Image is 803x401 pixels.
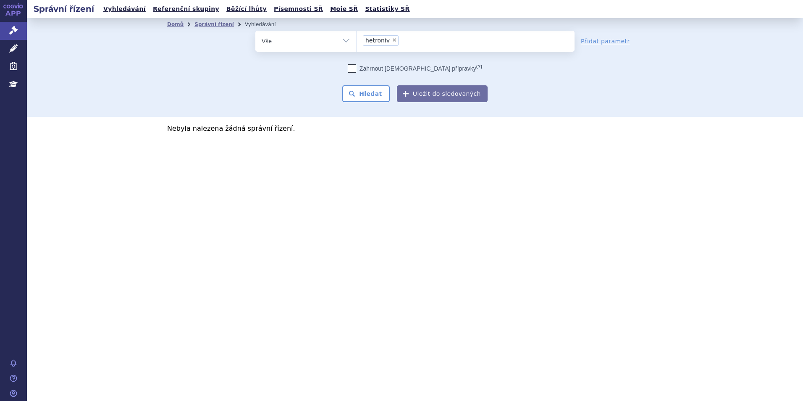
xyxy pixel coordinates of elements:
[362,3,412,15] a: Statistiky SŘ
[342,85,390,102] button: Hledat
[476,64,482,69] abbr: (?)
[581,37,630,45] a: Přidat parametr
[365,37,390,43] span: hetroniy
[397,85,488,102] button: Uložit do sledovaných
[224,3,269,15] a: Běžící lhůty
[150,3,222,15] a: Referenční skupiny
[392,37,397,42] span: ×
[167,125,663,132] p: Nebyla nalezena žádná správní řízení.
[348,64,482,73] label: Zahrnout [DEMOGRAPHIC_DATA] přípravky
[167,21,184,27] a: Domů
[328,3,360,15] a: Moje SŘ
[401,35,406,45] input: hetroniy
[271,3,325,15] a: Písemnosti SŘ
[245,18,287,31] li: Vyhledávání
[27,3,101,15] h2: Správní řízení
[101,3,148,15] a: Vyhledávání
[194,21,234,27] a: Správní řízení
